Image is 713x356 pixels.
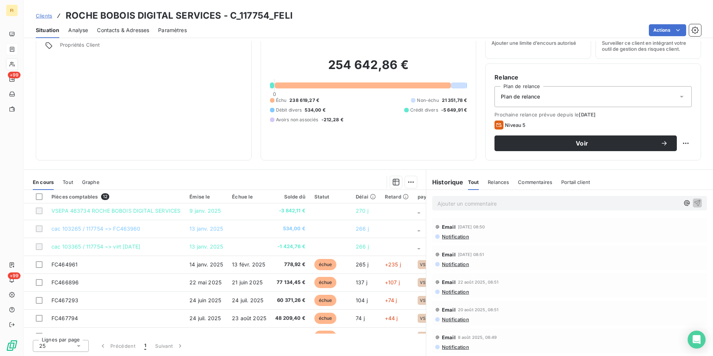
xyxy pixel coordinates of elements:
span: Tout [63,179,73,185]
span: +74 j [385,297,397,303]
div: Délai [356,194,376,200]
span: 238 619,27 € [289,97,319,104]
span: 62 j [356,333,365,339]
span: échue [314,295,337,306]
button: Voir [494,135,677,151]
button: Précédent [95,338,140,354]
span: 9 janv. 2025 [189,207,221,214]
span: Tout [468,179,479,185]
span: 8 août 2025, 08:49 [458,335,497,340]
div: Émise le [189,194,223,200]
span: Notification [441,344,469,350]
h6: Historique [426,178,464,187]
span: _ [418,207,420,214]
div: Retard [385,194,409,200]
span: Niveau 5 [505,122,525,128]
span: Propriétés Client [60,42,242,52]
span: Débit divers [276,107,302,113]
span: En cours [33,179,54,185]
span: 534,00 € [275,225,305,232]
span: 14 janv. 2025 [189,261,223,268]
span: Situation [36,26,59,34]
span: échue [314,259,337,270]
span: Surveiller ce client en intégrant votre outil de gestion des risques client. [602,40,695,52]
span: Avoirs non associés [276,116,318,123]
div: Statut [314,194,347,200]
span: 24 juil. 2025 [189,315,221,321]
div: Échue le [232,194,266,200]
span: 21 juin 2025 [232,279,263,285]
span: 24 juin 2025 [189,297,221,303]
span: -212,28 € [321,116,343,123]
span: Notification [441,261,469,267]
span: 21 351,78 € [442,97,467,104]
span: 60 371,26 € [275,297,305,304]
span: +235 j [385,261,401,268]
span: 48 209,40 € [275,315,305,322]
span: 13 janv. 2025 [189,225,223,232]
span: Email [442,307,456,313]
span: VSEPA [420,316,434,321]
h3: ROCHE BOBOIS DIGITAL SERVICES - C_117754_FELI [66,9,293,22]
span: 0 [273,91,276,97]
span: 22 août 2025, 08:51 [458,280,499,284]
span: FC467293 [51,297,78,303]
span: 13 févr. 2025 [232,261,265,268]
span: 22 mai 2025 [189,279,222,285]
span: 265 j [356,261,368,268]
div: Open Intercom Messenger [688,331,706,349]
span: FC467794 [51,315,78,321]
span: 12 [101,193,109,200]
span: Commentaires [518,179,552,185]
span: VSEPA [420,280,434,285]
span: -3 842,11 € [275,207,305,215]
span: Email [442,334,456,340]
span: 13 janv. 2025 [189,243,223,250]
h6: Relance [494,73,692,82]
span: Relances [488,179,509,185]
span: Email [442,224,456,230]
span: Non-échu [417,97,439,104]
span: cac 103365 / 117754 => virt [DATE] [51,243,140,250]
span: [DATE] 08:51 [458,252,484,257]
span: 77 134,45 € [275,279,305,286]
span: _ [418,225,420,232]
span: Ajouter une limite d’encours autorisé [491,40,576,46]
span: VSEPA [420,262,434,267]
span: 144,00 € [275,332,305,340]
span: 25 [39,342,45,350]
span: Clients [36,13,52,19]
span: 5 août 2025 [189,333,220,339]
span: Analyse [68,26,88,34]
span: Portail client [561,179,590,185]
span: FC466896 [51,279,79,285]
span: échue [314,277,337,288]
span: +107 j [385,279,400,285]
button: 1 [140,338,151,354]
div: Pièces comptables [51,193,180,200]
span: Notification [441,289,469,295]
span: [DATE] [579,112,596,118]
span: FC464961 [51,261,78,268]
span: -5 649,91 € [441,107,467,113]
span: 534,00 € [305,107,325,113]
span: 74 j [356,315,365,321]
span: Email [442,252,456,257]
button: Actions [649,24,686,36]
span: 1 [144,342,146,350]
h2: 254 642,86 € [270,57,467,80]
span: Contacts & Adresses [97,26,149,34]
div: FI [6,4,18,16]
span: Crédit divers [410,107,438,113]
span: [DATE] 08:50 [458,225,485,229]
span: +99 [8,272,21,279]
span: +99 [8,72,21,78]
img: Logo LeanPay [6,340,18,352]
a: Clients [36,12,52,19]
span: 20 août 2025, 08:51 [458,307,499,312]
span: 23 août 2025 [232,315,266,321]
span: 270 j [356,207,368,214]
span: [DATE] [232,333,249,339]
span: 266 j [356,225,369,232]
span: Email [442,279,456,285]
